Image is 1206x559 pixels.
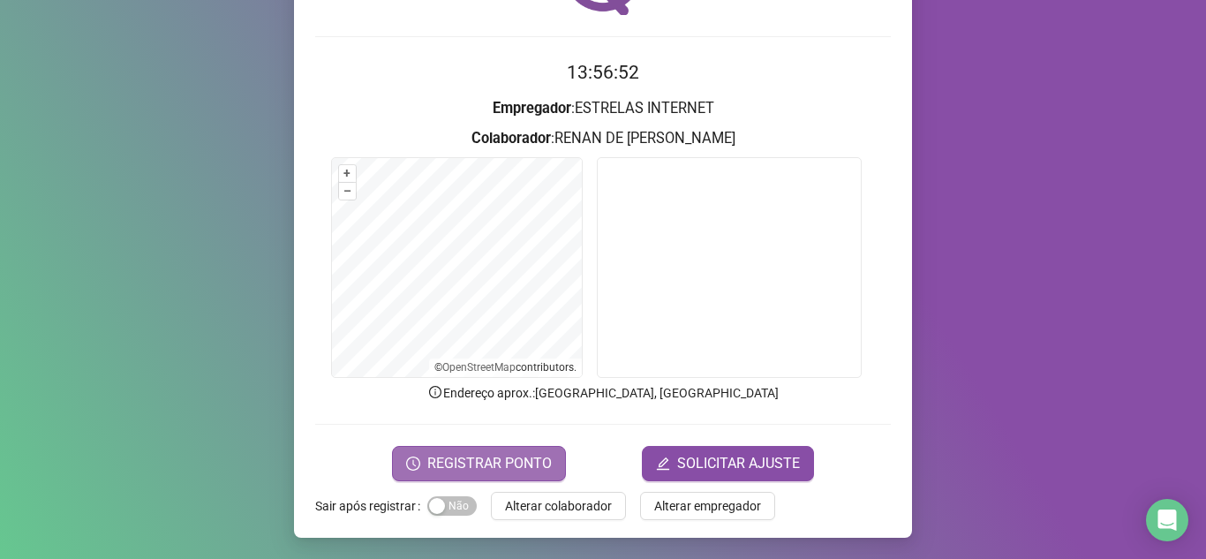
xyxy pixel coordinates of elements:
[339,183,356,200] button: –
[656,457,670,471] span: edit
[493,100,571,117] strong: Empregador
[1146,499,1188,541] div: Open Intercom Messenger
[427,453,552,474] span: REGISTRAR PONTO
[640,492,775,520] button: Alterar empregador
[406,457,420,471] span: clock-circle
[427,384,443,400] span: info-circle
[315,127,891,150] h3: : RENAN DE [PERSON_NAME]
[315,383,891,403] p: Endereço aprox. : [GEOGRAPHIC_DATA], [GEOGRAPHIC_DATA]
[491,492,626,520] button: Alterar colaborador
[315,492,427,520] label: Sair após registrar
[567,62,639,83] time: 13:56:52
[339,165,356,182] button: +
[434,361,577,374] li: © contributors.
[315,97,891,120] h3: : ESTRELAS INTERNET
[654,496,761,516] span: Alterar empregador
[505,496,612,516] span: Alterar colaborador
[677,453,800,474] span: SOLICITAR AJUSTE
[642,446,814,481] button: editSOLICITAR AJUSTE
[442,361,516,374] a: OpenStreetMap
[471,130,551,147] strong: Colaborador
[392,446,566,481] button: REGISTRAR PONTO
